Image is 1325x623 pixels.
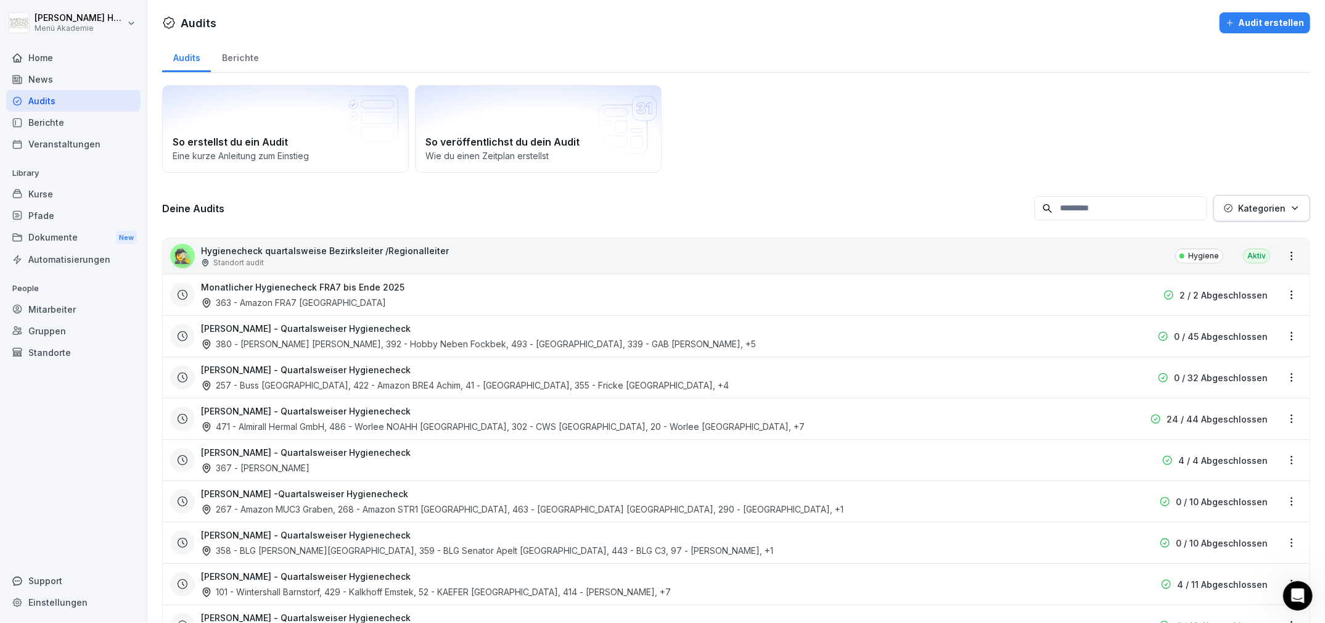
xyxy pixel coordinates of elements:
p: 0 / 10 Abgeschlossen [1176,495,1268,508]
p: Hygienecheck quartalsweise Bezirksleiter /Regionalleiter [201,244,449,257]
textarea: Nachricht senden... [10,378,236,399]
h3: [PERSON_NAME] - Quartalsweiser Hygienecheck [201,322,411,335]
p: 24 / 44 Abgeschlossen [1167,413,1268,426]
a: Pfade [6,205,141,226]
div: Support [6,570,141,592]
a: Kurse [6,183,141,205]
h2: So erstellst du ein Audit [173,134,398,149]
p: Menü Akademie [35,24,125,33]
a: Audits [6,90,141,112]
h3: [PERSON_NAME] - Quartalsweiser Hygienecheck [201,363,411,376]
button: GIF-Auswahl [59,403,68,413]
div: Schaue dich um! Wenn du Fragen hast, antworte einfach auf diese Nachricht. [20,115,192,139]
div: Schließen [216,5,239,27]
a: News [6,68,141,90]
div: Willkommen in Bounti 🙌 [20,97,192,109]
a: So erstellst du ein AuditEine kurze Anleitung zum Einstieg [162,85,409,173]
h3: Monatlicher Hygienecheck FRA7 bis Ende 2025 [201,281,404,294]
p: Hygiene [1188,250,1219,262]
h3: Deine Audits [162,202,1028,215]
a: Mitarbeiter [6,299,141,320]
a: So veröffentlichst du dein AuditWie du einen Zeitplan erstellst [415,85,662,173]
a: Berichte [6,112,141,133]
p: 4 / 11 Abgeschlossen [1177,578,1268,591]
div: 101 - Wintershall Barnstorf, 429 - Kalkhoff Emstek, 52 - KAEFER [GEOGRAPHIC_DATA], 414 - [PERSON_... [201,585,671,598]
a: Standorte [6,342,141,363]
iframe: Intercom live chat [1283,581,1313,611]
button: go back [8,5,31,28]
h3: [PERSON_NAME] - Quartalsweiser Hygienecheck [201,570,411,583]
p: 0 / 45 Abgeschlossen [1174,330,1268,343]
p: Kategorien [1238,202,1286,215]
div: 267 - Amazon MUC3 Graben, 268 - Amazon STR1 [GEOGRAPHIC_DATA], 463 - [GEOGRAPHIC_DATA] [GEOGRAPHI... [201,503,843,516]
a: Automatisierungen [6,249,141,270]
a: Einstellungen [6,592,141,613]
a: Veranstaltungen [6,133,141,155]
a: Audits [162,41,211,72]
div: 358 - BLG [PERSON_NAME][GEOGRAPHIC_DATA], 359 - BLG Senator Apelt [GEOGRAPHIC_DATA], 443 - BLG C3... [201,544,773,557]
p: Aktiv [60,15,80,28]
button: Anhang hochladen [19,403,29,413]
div: 363 - Amazon FRA7 [GEOGRAPHIC_DATA] [201,296,386,309]
div: Aktiv [1243,249,1270,263]
p: [PERSON_NAME] Hemken [35,13,125,23]
button: Kategorien [1213,195,1310,221]
p: 0 / 32 Abgeschlossen [1174,371,1268,384]
button: Home [193,5,216,28]
h3: [PERSON_NAME] - Quartalsweiser Hygienecheck [201,405,411,418]
h1: Ziar [60,6,79,15]
button: Audit erstellen [1220,12,1310,33]
a: Gruppen [6,320,141,342]
div: [PERSON_NAME] 👋 [20,78,192,91]
p: People [6,279,141,299]
div: 257 - Buss [GEOGRAPHIC_DATA], 422 - Amazon BRE4 Achim, 41 - [GEOGRAPHIC_DATA], 355 - Fricke [GEOG... [201,379,729,392]
button: Emoji-Auswahl [39,404,49,414]
p: 2 / 2 Abgeschlossen [1179,289,1268,302]
p: Wie du einen Zeitplan erstellst [425,149,651,162]
button: Start recording [78,403,88,413]
div: 471 - Almirall Hermal GmbH, 486 - Worlee NOAHH [GEOGRAPHIC_DATA], 302 - CWS [GEOGRAPHIC_DATA], 20... [201,420,805,433]
button: Sende eine Nachricht… [211,399,231,419]
div: Ziar sagt… [10,71,237,192]
div: 🕵️ [170,244,195,268]
a: DokumenteNew [6,226,141,249]
a: Berichte [211,41,269,72]
a: Home [6,47,141,68]
img: Profile image for Ziar [35,7,55,27]
div: 380 - [PERSON_NAME] [PERSON_NAME], 392 - Hobby Neben Fockbek, 493 - [GEOGRAPHIC_DATA], 339 - GAB ... [201,337,756,350]
p: Standort audit [213,257,264,268]
h3: [PERSON_NAME] - Quartalsweiser Hygienecheck [201,446,411,459]
div: Ziar [20,145,192,157]
h3: [PERSON_NAME] - Quartalsweiser Hygienecheck [201,529,411,542]
p: 4 / 4 Abgeschlossen [1178,454,1268,467]
div: 367 - [PERSON_NAME] [201,461,310,474]
h3: [PERSON_NAME] -Quartalsweiser Hygienecheck [201,487,408,500]
div: New [116,231,137,245]
p: Library [6,163,141,183]
div: Dokumente [6,226,141,249]
div: Ziar • Vor 2 Std [20,167,78,175]
h1: Audits [181,15,216,31]
p: Eine kurze Anleitung zum Einstieg [173,149,398,162]
div: [PERSON_NAME] 👋Willkommen in Bounti 🙌Schaue dich um! Wenn du Fragen hast, antworte einfach auf di... [10,71,202,165]
div: Audit erstellen [1226,16,1304,30]
p: 0 / 10 Abgeschlossen [1176,537,1268,550]
h2: So veröffentlichst du dein Audit [425,134,651,149]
